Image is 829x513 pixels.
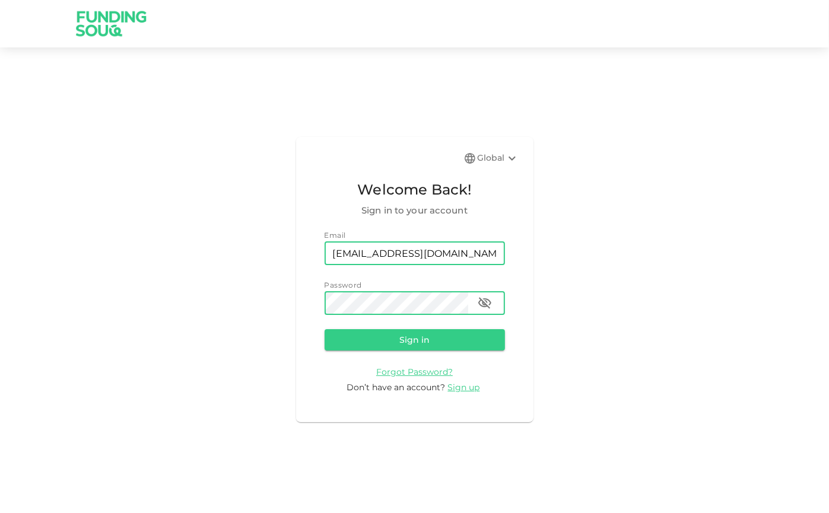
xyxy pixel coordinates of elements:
span: Forgot Password? [376,367,453,377]
div: Global [478,151,519,165]
input: email [325,241,505,265]
a: Forgot Password? [376,366,453,377]
span: Don’t have an account? [347,382,446,393]
span: Sign up [448,382,480,393]
span: Password [325,281,362,289]
input: password [325,291,468,315]
span: Welcome Back! [325,179,505,201]
button: Sign in [325,329,505,351]
span: Sign in to your account [325,203,505,218]
span: Email [325,231,346,240]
